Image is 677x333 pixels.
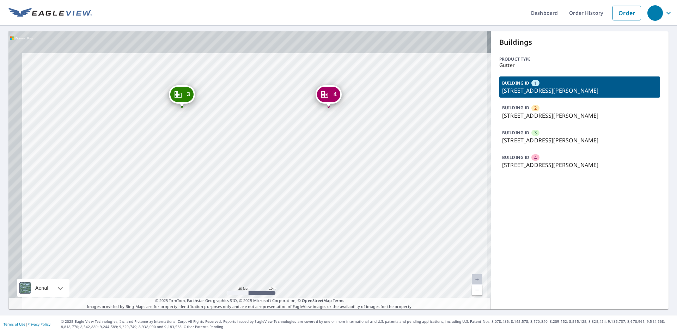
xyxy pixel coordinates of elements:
[499,37,660,48] p: Buildings
[534,105,537,111] span: 2
[28,322,50,327] a: Privacy Policy
[4,322,25,327] a: Terms of Use
[502,130,529,136] p: BUILDING ID
[169,85,195,107] div: Dropped pin, building 3, Commercial property, 2020 Wells Rd Orange Park, FL 32073
[502,154,529,160] p: BUILDING ID
[472,285,482,295] a: Current Level 20, Zoom Out
[187,92,190,97] span: 3
[8,8,92,18] img: EV Logo
[502,136,657,144] p: [STREET_ADDRESS][PERSON_NAME]
[502,80,529,86] p: BUILDING ID
[333,298,344,303] a: Terms
[499,56,660,62] p: Product type
[612,6,641,20] a: Order
[472,274,482,285] a: Current Level 20, Zoom In Disabled
[33,279,50,297] div: Aerial
[502,105,529,111] p: BUILDING ID
[502,161,657,169] p: [STREET_ADDRESS][PERSON_NAME]
[4,322,50,326] p: |
[502,111,657,120] p: [STREET_ADDRESS][PERSON_NAME]
[17,279,69,297] div: Aerial
[8,298,491,309] p: Images provided by Bing Maps are for property identification purposes only and are not a represen...
[61,319,673,329] p: © 2025 Eagle View Technologies, Inc. and Pictometry International Corp. All Rights Reserved. Repo...
[302,298,331,303] a: OpenStreetMap
[155,298,344,304] span: © 2025 TomTom, Earthstar Geographics SIO, © 2025 Microsoft Corporation, ©
[502,86,657,95] p: [STREET_ADDRESS][PERSON_NAME]
[334,92,337,97] span: 4
[534,80,537,87] span: 1
[499,62,660,68] p: Gutter
[534,154,537,161] span: 4
[316,85,342,107] div: Dropped pin, building 4, Commercial property, 2020 Wells Rd Orange Park, FL 32073
[534,129,537,136] span: 3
